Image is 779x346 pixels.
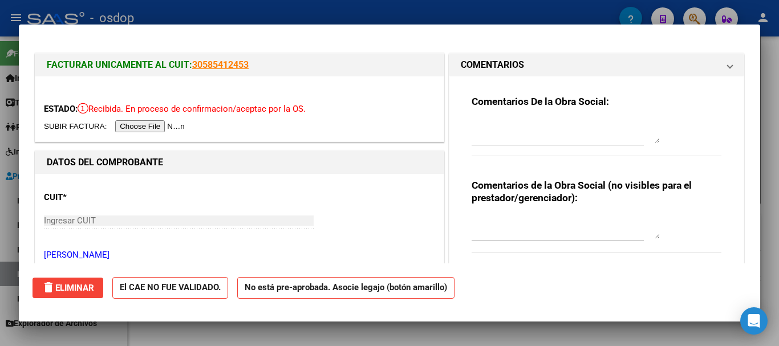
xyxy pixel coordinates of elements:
strong: No está pre-aprobada. Asocie legajo (botón amarillo) [237,277,455,299]
button: Eliminar [33,278,103,298]
a: 30585412453 [192,59,249,70]
span: Recibida. En proceso de confirmacion/aceptac por la OS. [78,104,306,114]
p: [PERSON_NAME] [44,249,435,262]
p: CUIT [44,191,161,204]
strong: DATOS DEL COMPROBANTE [47,157,163,168]
span: FACTURAR UNICAMENTE AL CUIT: [47,59,192,70]
div: COMENTARIOS [449,76,744,283]
strong: El CAE NO FUE VALIDADO. [112,277,228,299]
span: Eliminar [42,283,94,293]
span: ESTADO: [44,104,78,114]
mat-expansion-panel-header: COMENTARIOS [449,54,744,76]
div: Open Intercom Messenger [740,307,768,335]
strong: Comentarios de la Obra Social (no visibles para el prestador/gerenciador): [472,180,692,203]
h1: COMENTARIOS [461,58,524,72]
mat-icon: delete [42,280,55,294]
strong: Comentarios De la Obra Social: [472,96,609,107]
